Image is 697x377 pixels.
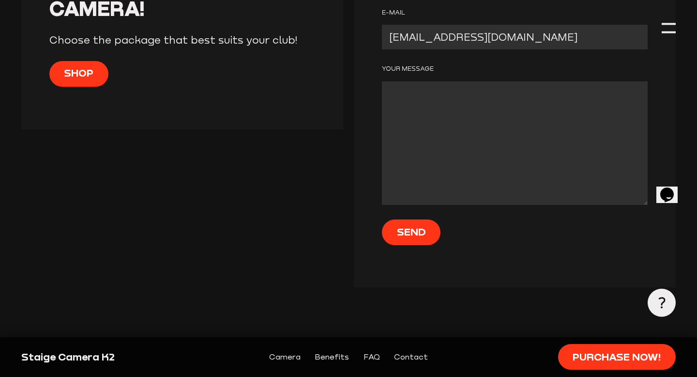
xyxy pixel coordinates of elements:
a: Benefits [315,351,349,363]
a: Camera [269,351,301,363]
a: Shop [49,61,108,87]
label: Your Message [382,63,647,74]
iframe: chat widget [656,174,687,203]
label: E-Mail [382,7,647,18]
p: Choose the package that best suits your club! [49,33,315,47]
input: Send [382,220,440,245]
a: Contact [394,351,428,363]
a: Purchase now! [558,344,676,370]
span: Shop [64,66,93,80]
a: FAQ [364,351,380,363]
div: Staige Camera K2 [21,350,177,364]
